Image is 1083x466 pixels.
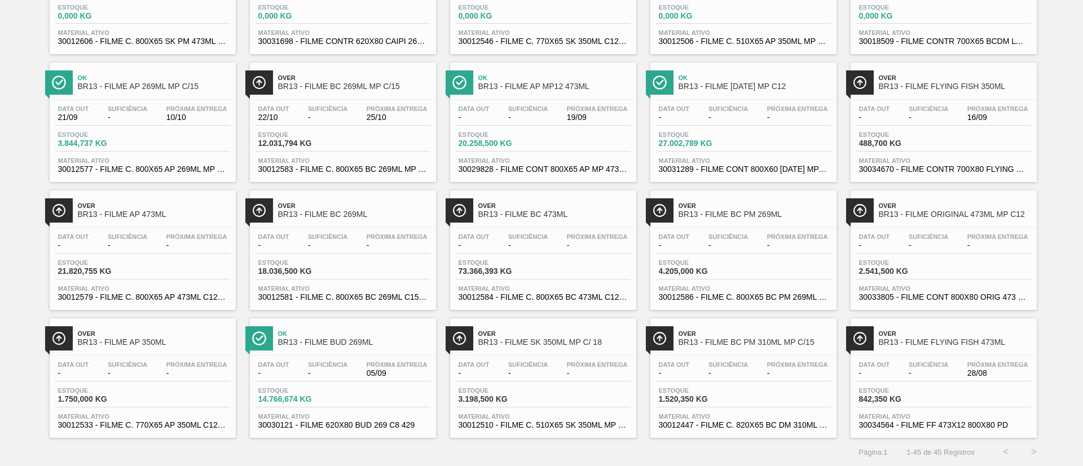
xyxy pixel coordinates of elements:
[459,139,538,148] span: 20.258,500 KG
[367,361,428,368] span: Próxima Entrega
[459,395,538,403] span: 3.198,500 KG
[166,233,227,240] span: Próxima Entrega
[459,29,628,36] span: Material ativo
[659,285,828,292] span: Material ativo
[909,105,948,112] span: Suficiência
[252,203,266,218] img: Ícone
[1020,438,1048,466] button: >
[452,331,466,345] img: Ícone
[659,12,738,20] span: 0,000 KG
[508,233,548,240] span: Suficiência
[278,330,430,337] span: Ok
[78,202,230,209] span: Over
[708,241,748,250] span: -
[58,113,89,122] span: 21/09
[859,233,890,240] span: Data out
[659,259,738,266] span: Estoque
[508,361,548,368] span: Suficiência
[967,241,1028,250] span: -
[258,4,337,11] span: Estoque
[308,361,347,368] span: Suficiência
[166,241,227,250] span: -
[258,285,428,292] span: Material ativo
[108,105,147,112] span: Suficiência
[853,76,867,90] img: Ícone
[879,330,1031,337] span: Over
[478,74,631,81] span: Ok
[108,369,147,378] span: -
[859,395,938,403] span: 842,350 KG
[166,105,227,112] span: Próxima Entrega
[859,37,1028,46] span: 30018509 - FILME CONTR 700X65 BCDM LT350 C12
[859,413,1028,420] span: Material ativo
[367,369,428,378] span: 05/09
[659,241,690,250] span: -
[58,12,137,20] span: 0,000 KG
[967,369,1028,378] span: 28/08
[659,165,828,174] span: 30031289 - FILME CONT 800X60 BC 473 MP C12 429
[308,369,347,378] span: -
[708,105,748,112] span: Suficiência
[567,113,628,122] span: 19/09
[258,105,289,112] span: Data out
[967,361,1028,368] span: Próxima Entrega
[659,37,828,46] span: 30012506 - FILME C. 510X65 AP 350ML MP C18 429
[992,438,1020,466] button: <
[58,267,137,276] span: 21.820,755 KG
[58,285,227,292] span: Material ativo
[659,267,738,276] span: 4.205,000 KG
[367,241,428,250] span: -
[58,421,227,429] span: 30012533 - FILME C. 770X65 AP 350ML C12 429
[459,259,538,266] span: Estoque
[442,182,642,310] a: ÍconeOverBR13 - FILME BC 473MLData out-Suficiência-Próxima Entrega-Estoque73.366,393 KGMaterial a...
[842,310,1042,438] a: ÍconeOverBR13 - FILME FLYING FISH 473MLData out-Suficiência-Próxima Entrega28/08Estoque842,350 KG...
[967,105,1028,112] span: Próxima Entrega
[58,139,137,148] span: 3.844,737 KG
[78,338,230,347] span: BR13 - FILME AP 350ML
[459,4,538,11] span: Estoque
[41,182,241,310] a: ÍconeOverBR13 - FILME AP 473MLData out-Suficiência-Próxima Entrega-Estoque21.820,755 KGMaterial a...
[367,233,428,240] span: Próxima Entrega
[842,54,1042,182] a: ÍconeOverBR13 - FILME FLYING FISH 350MLData out-Suficiência-Próxima Entrega16/09Estoque488,700 KG...
[659,157,828,164] span: Material ativo
[459,241,490,250] span: -
[909,369,948,378] span: -
[567,241,628,250] span: -
[659,113,690,122] span: -
[567,105,628,112] span: Próxima Entrega
[308,241,347,250] span: -
[258,241,289,250] span: -
[58,361,89,368] span: Data out
[508,113,548,122] span: -
[258,267,337,276] span: 18.036,500 KG
[508,369,548,378] span: -
[308,105,347,112] span: Suficiência
[642,310,842,438] a: ÍconeOverBR13 - FILME BC PM 310ML MP C/15Data out-Suficiência-Próxima Entrega-Estoque1.520,350 KG...
[258,259,337,266] span: Estoque
[459,131,538,138] span: Estoque
[258,293,428,301] span: 30012581 - FILME C. 800X65 BC 269ML C15 429
[258,139,337,148] span: 12.031,794 KG
[459,387,538,394] span: Estoque
[767,241,828,250] span: -
[508,105,548,112] span: Suficiência
[367,105,428,112] span: Próxima Entrega
[859,421,1028,429] span: 30034564 - FILME FF 473X12 800X80 PD
[679,210,831,219] span: BR13 - FILME BC PM 269ML
[258,421,428,429] span: 30030121 - FILME 620X80 BUD 269 C8 429
[659,4,738,11] span: Estoque
[58,387,137,394] span: Estoque
[258,233,289,240] span: Data out
[58,105,89,112] span: Data out
[459,165,628,174] span: 30029828 - FILME CONT 800X65 AP MP 473 C12 429
[659,387,738,394] span: Estoque
[278,82,430,91] span: BR13 - FILME BC 269ML MP C/15
[653,76,667,90] img: Ícone
[853,203,867,218] img: Ícone
[859,267,938,276] span: 2.541,500 KG
[41,54,241,182] a: ÍconeOkBR13 - FILME AP 269ML MP C/15Data out21/09Suficiência-Próxima Entrega10/10Estoque3.844,737...
[459,233,490,240] span: Data out
[859,131,938,138] span: Estoque
[459,105,490,112] span: Data out
[642,54,842,182] a: ÍconeOkBR13 - FILME [DATE] MP C12Data out-Suficiência-Próxima Entrega-Estoque27.002,789 KGMateria...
